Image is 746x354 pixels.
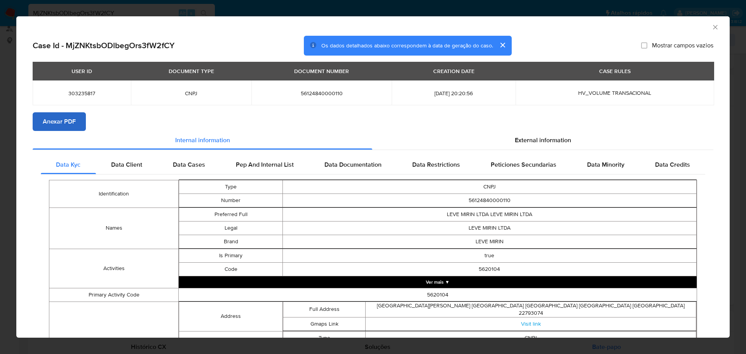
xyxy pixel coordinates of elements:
div: CASE RULES [594,65,635,78]
span: Anexar PDF [43,113,76,130]
td: Full Address [283,302,366,317]
div: USER ID [67,65,97,78]
td: Legal [179,221,282,235]
td: LEVE MIRIN LTDA LEVE MIRIN LTDA [282,208,696,221]
td: CNPJ [366,331,696,345]
td: Brand [179,235,282,248]
input: Mostrar campos vazios [641,42,647,49]
span: [DATE] 20:20:56 [401,90,506,97]
div: closure-recommendation-modal [16,16,730,338]
td: Identification [49,180,179,208]
div: DOCUMENT NUMBER [289,65,354,78]
td: [GEOGRAPHIC_DATA][PERSON_NAME] [GEOGRAPHIC_DATA] [GEOGRAPHIC_DATA] [GEOGRAPHIC_DATA] [GEOGRAPHIC_... [366,302,696,317]
td: Gmaps Link [283,317,366,331]
span: Pep And Internal List [236,160,294,169]
a: Visit link [521,320,541,328]
span: Data Cases [173,160,205,169]
td: CNPJ [282,180,696,194]
span: 303235817 [42,90,122,97]
td: LEVE MIRIN [282,235,696,248]
span: Data Kyc [56,160,80,169]
span: Internal information [175,136,230,145]
td: 56124840000110 [282,194,696,207]
td: Is Primary [179,249,282,262]
td: Type [179,180,282,194]
div: CREATION DATE [429,65,479,78]
h2: Case Id - MjZNKtsbODlbegOrs3fW2fCY [33,40,174,51]
span: Peticiones Secundarias [491,160,556,169]
span: Data Credits [655,160,690,169]
span: Data Client [111,160,142,169]
span: Mostrar campos vazios [652,42,713,49]
td: true [282,249,696,262]
td: 5620104 [282,262,696,276]
span: Data Minority [587,160,624,169]
td: Code [179,262,282,276]
td: Type [283,331,366,345]
span: Data Restrictions [412,160,460,169]
span: 56124840000110 [261,90,383,97]
button: Fechar a janela [711,23,718,30]
td: Primary Activity Code [49,288,179,302]
td: Activities [49,249,179,288]
span: External information [515,136,571,145]
div: DOCUMENT TYPE [164,65,219,78]
span: CNPJ [140,90,242,97]
td: Names [49,208,179,249]
span: HV_VOLUME TRANSACIONAL [578,89,651,97]
button: cerrar [493,36,512,54]
div: Detailed internal info [41,155,705,174]
div: Detailed info [33,131,713,150]
td: Preferred Full [179,208,282,221]
td: Number [179,194,282,207]
td: Address [179,302,282,331]
button: Anexar PDF [33,112,86,131]
span: Os dados detalhados abaixo correspondem à data de geração do caso. [321,42,493,49]
td: LEVE MIRIN LTDA [282,221,696,235]
button: Expand array [179,276,697,288]
td: 5620104 [179,288,697,302]
span: Data Documentation [324,160,382,169]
